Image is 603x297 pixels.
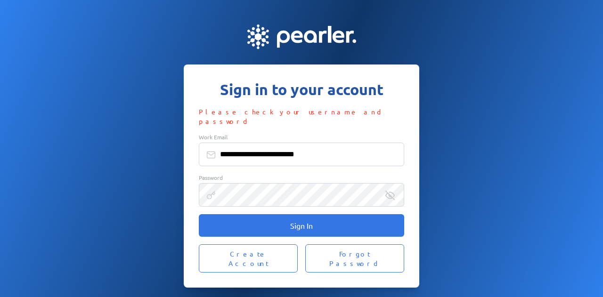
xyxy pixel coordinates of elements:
[199,107,404,126] p: Please check your username and password
[199,133,228,141] span: Work Email
[305,244,404,273] button: Forgot Password
[290,221,313,230] span: Sign In
[385,191,395,200] div: Reveal Password
[199,174,223,181] span: Password
[210,249,286,268] span: Create Account
[317,249,393,268] span: Forgot Password
[199,244,298,273] button: Create Account
[199,80,404,99] h1: Sign in to your account
[199,214,404,237] button: Sign In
